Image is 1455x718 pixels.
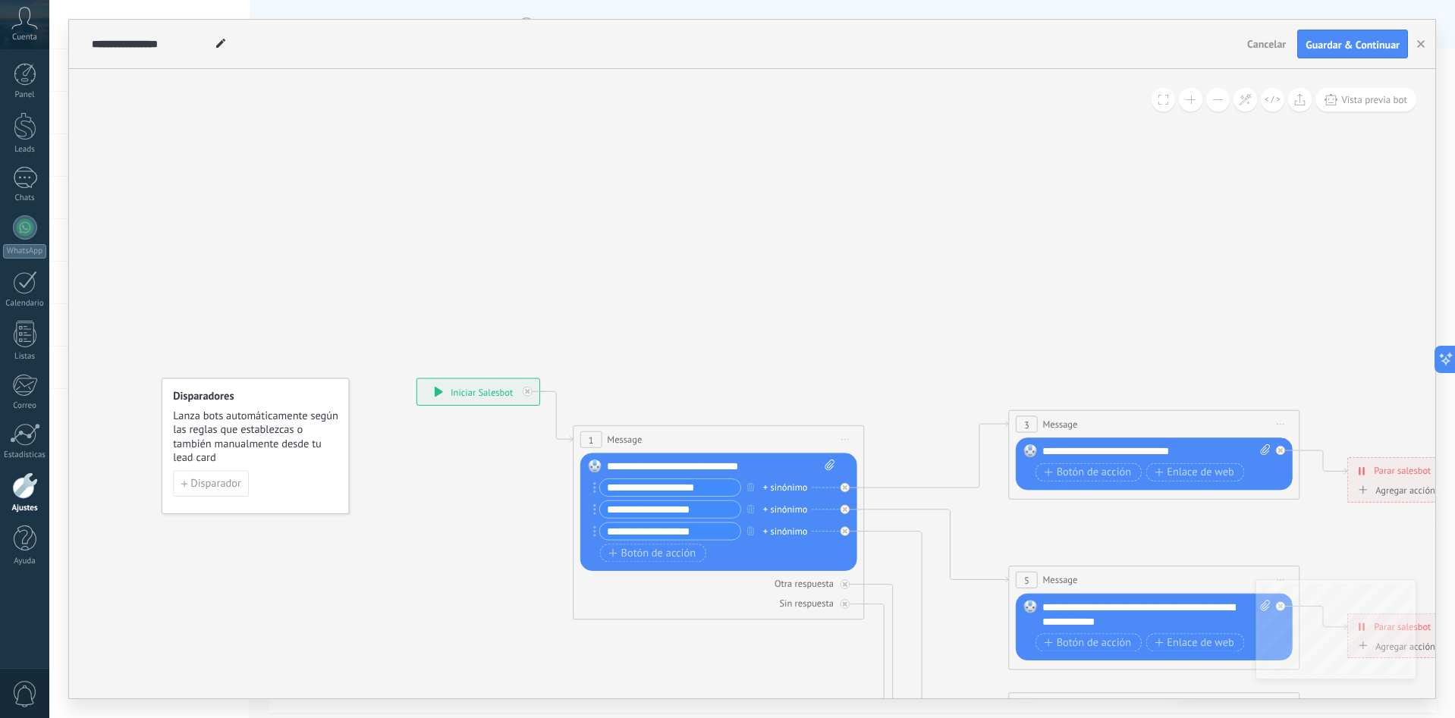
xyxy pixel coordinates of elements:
span: Parar salesbot [1374,619,1431,633]
div: Estadísticas [3,450,47,460]
span: 5 [1024,574,1029,586]
div: WhatsApp [3,244,46,259]
button: Enlace de web [1145,463,1244,481]
span: Botón de acción [608,547,696,559]
span: 1 [589,434,594,446]
button: Enlace de web [1145,633,1244,651]
div: Agregar acción [1354,484,1435,495]
span: Botón de acción [1044,637,1131,648]
span: Cancelar [1247,37,1286,51]
div: Ayuda [3,557,47,566]
div: Calendario [3,299,47,309]
button: Vista previa bot [1315,88,1416,111]
span: Botón de acción [1044,466,1131,478]
div: Leads [3,145,47,155]
div: Otra respuesta [775,578,834,590]
div: Correo [3,401,47,411]
span: Parar salesbot [1374,464,1431,478]
div: + sinónimo [763,524,808,538]
span: Enlace de web [1155,466,1234,478]
div: Sin respuesta [779,597,833,609]
button: Cancelar [1241,33,1292,55]
span: Message [1042,417,1077,431]
span: Vista previa bot [1341,93,1407,106]
h4: Disparadores [173,390,339,403]
button: Botón de acción [1035,633,1142,651]
button: Guardar & Continuar [1297,30,1408,58]
div: Panel [3,90,47,100]
div: Listas [3,352,47,362]
div: + sinónimo [763,502,808,516]
span: Message [1042,573,1077,587]
div: Agregar acción [1354,641,1435,651]
span: 3 [1024,419,1029,431]
button: Disparador [173,470,249,497]
div: Iniciar Salesbot [417,378,539,405]
span: Cuenta [12,33,37,42]
span: Lanza bots automáticamente según las reglas que establezcas o también manualmente desde tu lead card [173,409,339,465]
div: Ajustes [3,503,47,513]
button: Botón de acción [1035,463,1142,481]
span: Disparador [190,478,241,488]
div: Chats [3,193,47,203]
button: Botón de acción [600,544,706,562]
span: Message [607,433,642,447]
span: Guardar & Continuar [1306,39,1400,50]
span: Enlace de web [1155,637,1234,648]
div: + sinónimo [763,480,808,494]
